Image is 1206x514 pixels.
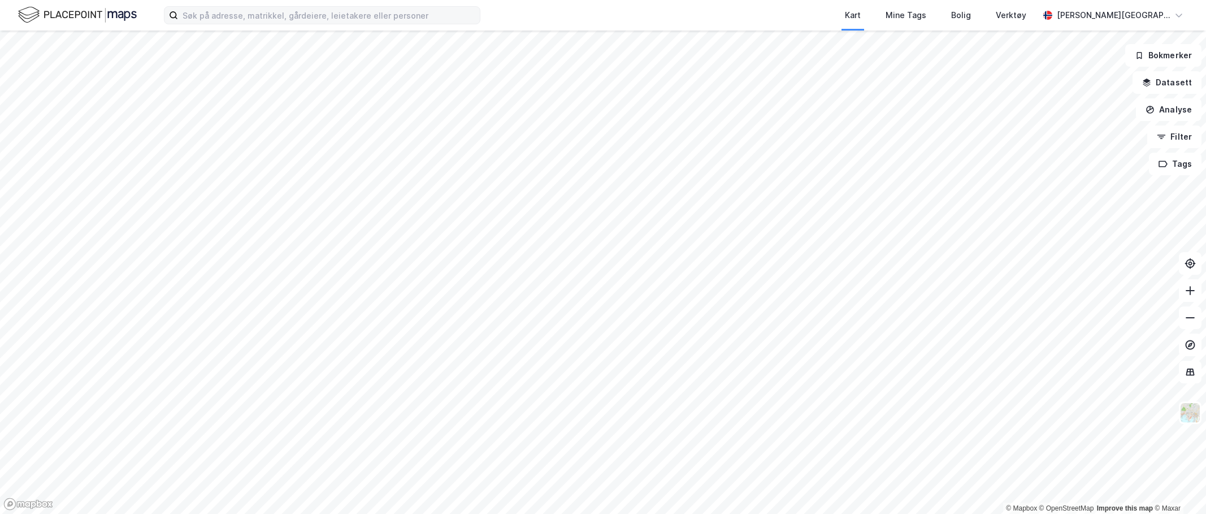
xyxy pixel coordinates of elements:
[1149,460,1206,514] iframe: Chat Widget
[951,8,971,22] div: Bolig
[1179,402,1201,424] img: Z
[1039,504,1094,512] a: OpenStreetMap
[1006,504,1037,512] a: Mapbox
[1133,71,1201,94] button: Datasett
[1097,504,1153,512] a: Improve this map
[1149,460,1206,514] div: Kontrollprogram for chat
[996,8,1026,22] div: Verktøy
[845,8,861,22] div: Kart
[3,498,53,511] a: Mapbox homepage
[1149,153,1201,175] button: Tags
[178,7,480,24] input: Søk på adresse, matrikkel, gårdeiere, leietakere eller personer
[1136,98,1201,121] button: Analyse
[1057,8,1170,22] div: [PERSON_NAME][GEOGRAPHIC_DATA]
[1147,126,1201,148] button: Filter
[1125,44,1201,67] button: Bokmerker
[18,5,137,25] img: logo.f888ab2527a4732fd821a326f86c7f29.svg
[886,8,926,22] div: Mine Tags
